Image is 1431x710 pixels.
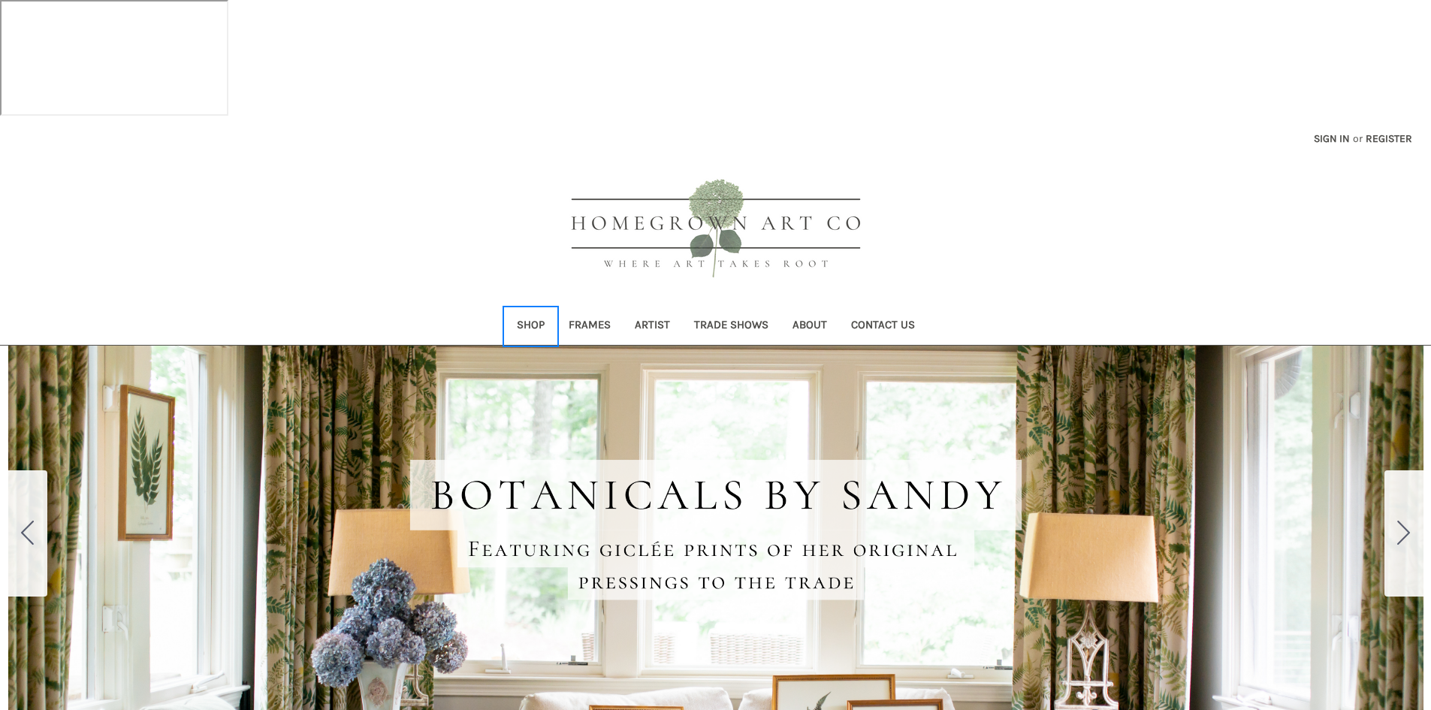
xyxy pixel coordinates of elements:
a: Trade Shows [682,308,780,345]
button: Go to slide 5 [8,470,47,597]
a: Contact Us [839,308,927,345]
a: Artist [623,308,682,345]
a: Register [1357,120,1420,157]
a: Sign in [1306,120,1358,157]
button: Go to slide 2 [1384,470,1423,597]
img: HOMEGROWN ART CO [547,162,885,298]
span: or [1351,131,1364,147]
a: Shop [505,308,557,345]
a: About [780,308,839,345]
a: Frames [557,308,623,345]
